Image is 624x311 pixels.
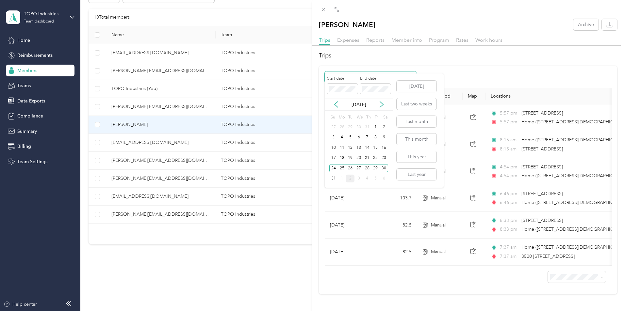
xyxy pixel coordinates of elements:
[325,185,374,212] td: [DATE]
[354,154,363,162] div: 20
[431,248,446,256] span: Manual
[338,144,346,152] div: 11
[521,254,575,259] span: 3500 [STREET_ADDRESS]
[475,37,502,43] span: Work hours
[374,239,417,265] td: 82.5
[500,172,518,179] span: 4:54 pm
[500,226,518,233] span: 8:33 pm
[500,199,518,206] span: 6:46 pm
[346,133,354,142] div: 5
[363,154,371,162] div: 21
[397,116,436,127] button: Last month
[346,154,354,162] div: 19
[500,244,518,251] span: 7:37 am
[327,76,358,82] label: Start date
[573,19,599,30] button: Archive
[346,123,354,131] div: 29
[587,274,624,311] iframe: Everlance-gr Chat Button Frame
[329,164,338,172] div: 24
[380,144,388,152] div: 16
[337,37,359,43] span: Expenses
[431,194,446,202] span: Manual
[391,37,422,43] span: Member info
[397,151,436,163] button: This year
[380,133,388,142] div: 9
[329,175,338,183] div: 31
[374,185,417,212] td: 103.7
[319,51,617,60] h2: Trips
[456,37,468,43] span: Rates
[521,191,563,196] span: [STREET_ADDRESS]
[382,113,388,122] div: Sa
[380,164,388,172] div: 30
[371,133,380,142] div: 8
[380,175,388,183] div: 6
[500,190,518,197] span: 6:46 pm
[363,144,371,152] div: 14
[360,76,391,82] label: End date
[329,154,338,162] div: 17
[371,164,380,172] div: 29
[365,113,371,122] div: Th
[500,217,518,224] span: 8:33 pm
[431,222,446,229] span: Manual
[345,101,372,108] p: [DATE]
[371,123,380,131] div: 1
[397,169,436,180] button: Last year
[354,133,363,142] div: 6
[354,164,363,172] div: 27
[338,164,346,172] div: 25
[338,133,346,142] div: 4
[366,37,385,43] span: Reports
[500,146,518,153] span: 8:15 am
[397,98,436,110] button: Last two weeks
[397,81,436,92] button: [DATE]
[397,133,436,145] button: This month
[329,144,338,152] div: 10
[338,113,345,122] div: Mo
[521,146,563,152] span: [STREET_ADDRESS]
[338,123,346,131] div: 28
[355,113,363,122] div: We
[329,113,336,122] div: Su
[329,123,338,131] div: 27
[346,175,354,183] div: 2
[346,164,354,172] div: 26
[347,113,353,122] div: Tu
[500,163,518,171] span: 4:54 pm
[325,239,374,265] td: [DATE]
[363,164,371,172] div: 28
[463,88,485,104] th: Map
[373,113,380,122] div: Fr
[354,144,363,152] div: 13
[319,37,330,43] span: Trips
[380,154,388,162] div: 23
[346,144,354,152] div: 12
[500,110,518,117] span: 5:57 pm
[329,133,338,142] div: 3
[338,175,346,183] div: 1
[338,154,346,162] div: 18
[363,175,371,183] div: 4
[380,123,388,131] div: 2
[429,37,449,43] span: Program
[374,212,417,239] td: 82.5
[500,118,518,126] span: 5:57 pm
[371,154,380,162] div: 22
[319,19,375,30] p: [PERSON_NAME]
[354,175,363,183] div: 3
[371,175,380,183] div: 5
[500,253,518,260] span: 7:37 am
[363,123,371,131] div: 31
[521,164,563,170] span: [STREET_ADDRESS]
[363,133,371,142] div: 7
[354,123,363,131] div: 30
[521,218,563,223] span: [STREET_ADDRESS]
[371,144,380,152] div: 15
[521,110,563,116] span: [STREET_ADDRESS]
[325,212,374,239] td: [DATE]
[500,136,518,144] span: 8:15 am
